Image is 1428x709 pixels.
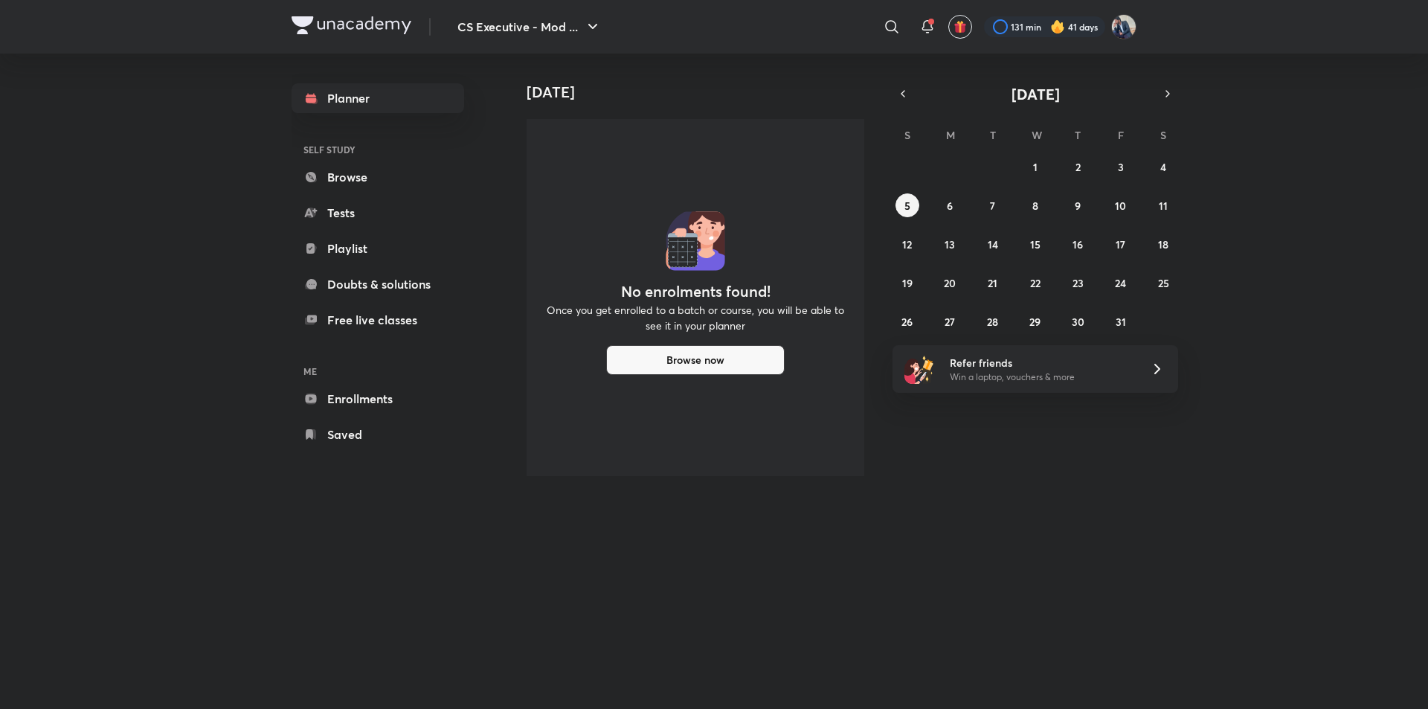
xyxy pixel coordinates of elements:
abbr: Monday [946,128,955,142]
button: October 2, 2025 [1066,155,1090,179]
abbr: October 8, 2025 [1032,199,1038,213]
span: [DATE] [1011,84,1060,104]
abbr: October 6, 2025 [947,199,953,213]
abbr: Friday [1118,128,1124,142]
abbr: October 5, 2025 [904,199,910,213]
button: October 23, 2025 [1066,271,1090,295]
img: avatar [953,20,967,33]
abbr: Wednesday [1032,128,1042,142]
h6: ME [292,359,464,384]
a: Planner [292,83,464,113]
p: Once you get enrolled to a batch or course, you will be able to see it in your planner [544,302,846,333]
abbr: October 22, 2025 [1030,276,1041,290]
button: October 6, 2025 [938,193,962,217]
h6: Refer friends [950,355,1133,370]
a: Enrollments [292,384,464,414]
abbr: October 21, 2025 [988,276,997,290]
button: October 18, 2025 [1151,232,1175,256]
button: October 10, 2025 [1109,193,1133,217]
button: October 16, 2025 [1066,232,1090,256]
button: October 1, 2025 [1023,155,1047,179]
a: Playlist [292,234,464,263]
a: Free live classes [292,305,464,335]
abbr: October 9, 2025 [1075,199,1081,213]
abbr: October 20, 2025 [944,276,956,290]
abbr: October 29, 2025 [1029,315,1041,329]
button: October 25, 2025 [1151,271,1175,295]
a: Tests [292,198,464,228]
img: streak [1050,19,1065,34]
img: Company Logo [292,16,411,34]
h6: SELF STUDY [292,137,464,162]
abbr: October 19, 2025 [902,276,913,290]
a: Saved [292,420,464,449]
img: Akhil [1111,14,1136,39]
abbr: October 17, 2025 [1116,237,1125,251]
abbr: Sunday [904,128,910,142]
abbr: October 27, 2025 [945,315,955,329]
abbr: October 16, 2025 [1072,237,1083,251]
abbr: October 11, 2025 [1159,199,1168,213]
button: October 28, 2025 [981,309,1005,333]
button: October 30, 2025 [1066,309,1090,333]
abbr: October 13, 2025 [945,237,955,251]
button: October 5, 2025 [895,193,919,217]
img: referral [904,354,934,384]
abbr: October 2, 2025 [1075,160,1081,174]
abbr: October 24, 2025 [1115,276,1126,290]
abbr: October 15, 2025 [1030,237,1041,251]
button: October 4, 2025 [1151,155,1175,179]
a: Doubts & solutions [292,269,464,299]
a: Company Logo [292,16,411,38]
button: October 17, 2025 [1109,232,1133,256]
abbr: October 25, 2025 [1158,276,1169,290]
button: October 31, 2025 [1109,309,1133,333]
button: October 12, 2025 [895,232,919,256]
abbr: October 12, 2025 [902,237,912,251]
button: October 21, 2025 [981,271,1005,295]
button: October 29, 2025 [1023,309,1047,333]
abbr: October 23, 2025 [1072,276,1084,290]
button: October 13, 2025 [938,232,962,256]
abbr: October 4, 2025 [1160,160,1166,174]
button: CS Executive - Mod ... [448,12,611,42]
abbr: Saturday [1160,128,1166,142]
abbr: October 28, 2025 [987,315,998,329]
button: Browse now [606,345,785,375]
abbr: Tuesday [990,128,996,142]
abbr: October 31, 2025 [1116,315,1126,329]
button: October 11, 2025 [1151,193,1175,217]
button: October 7, 2025 [981,193,1005,217]
button: October 27, 2025 [938,309,962,333]
button: October 22, 2025 [1023,271,1047,295]
abbr: October 18, 2025 [1158,237,1168,251]
p: Win a laptop, vouchers & more [950,370,1133,384]
button: October 20, 2025 [938,271,962,295]
a: Browse [292,162,464,192]
h4: [DATE] [527,83,876,101]
abbr: Thursday [1075,128,1081,142]
button: [DATE] [913,83,1157,104]
abbr: October 30, 2025 [1072,315,1084,329]
button: avatar [948,15,972,39]
button: October 19, 2025 [895,271,919,295]
abbr: October 1, 2025 [1033,160,1038,174]
abbr: October 7, 2025 [990,199,995,213]
img: No events [666,211,725,271]
abbr: October 26, 2025 [901,315,913,329]
abbr: October 14, 2025 [988,237,998,251]
abbr: October 3, 2025 [1118,160,1124,174]
button: October 14, 2025 [981,232,1005,256]
button: October 26, 2025 [895,309,919,333]
button: October 8, 2025 [1023,193,1047,217]
h4: No enrolments found! [621,283,771,301]
button: October 24, 2025 [1109,271,1133,295]
button: October 3, 2025 [1109,155,1133,179]
button: October 15, 2025 [1023,232,1047,256]
button: October 9, 2025 [1066,193,1090,217]
abbr: October 10, 2025 [1115,199,1126,213]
